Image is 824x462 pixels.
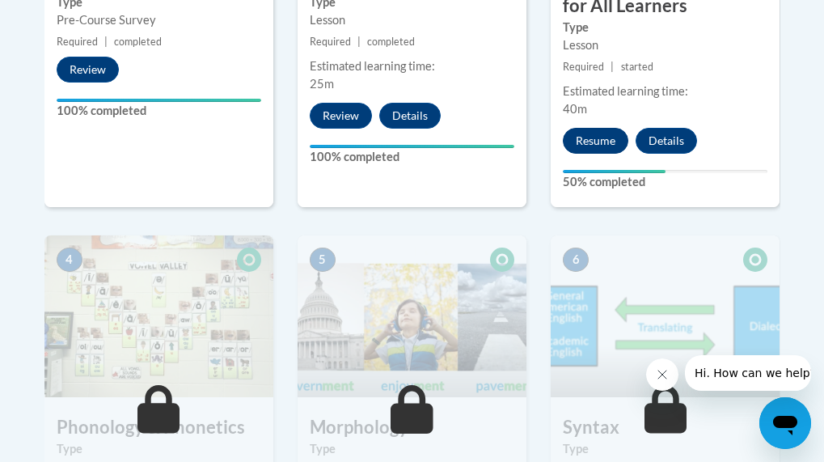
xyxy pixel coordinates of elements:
span: completed [367,36,415,48]
span: | [104,36,108,48]
h3: Morphology [298,415,526,440]
iframe: Message from company [685,355,811,391]
img: Course Image [298,235,526,397]
span: Required [310,36,351,48]
span: Required [563,61,604,73]
span: 6 [563,248,589,272]
h3: Phonology & Phonetics [44,415,273,440]
iframe: Button to launch messaging window [759,397,811,449]
img: Course Image [551,235,780,397]
span: 4 [57,248,82,272]
span: completed [114,36,162,48]
div: Estimated learning time: [563,83,767,100]
label: Type [310,440,514,458]
div: Your progress [563,170,666,173]
div: Pre-Course Survey [57,11,261,29]
label: Type [57,440,261,458]
span: | [357,36,361,48]
span: 25m [310,77,334,91]
span: | [611,61,614,73]
label: Type [563,19,767,36]
div: Estimated learning time: [310,57,514,75]
div: Your progress [310,145,514,148]
button: Resume [563,128,628,154]
img: Course Image [44,235,273,397]
label: 100% completed [57,102,261,120]
label: 50% completed [563,173,767,191]
button: Review [57,57,119,83]
span: started [621,61,653,73]
label: Type [563,440,767,458]
div: Lesson [563,36,767,54]
span: Hi. How can we help? [10,11,131,24]
span: Required [57,36,98,48]
button: Review [310,103,372,129]
span: 5 [310,248,336,272]
label: 100% completed [310,148,514,166]
span: 40m [563,102,587,116]
button: Details [636,128,697,154]
button: Details [379,103,441,129]
div: Your progress [57,99,261,102]
h3: Syntax [551,415,780,440]
div: Lesson [310,11,514,29]
iframe: Close message [646,358,678,391]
